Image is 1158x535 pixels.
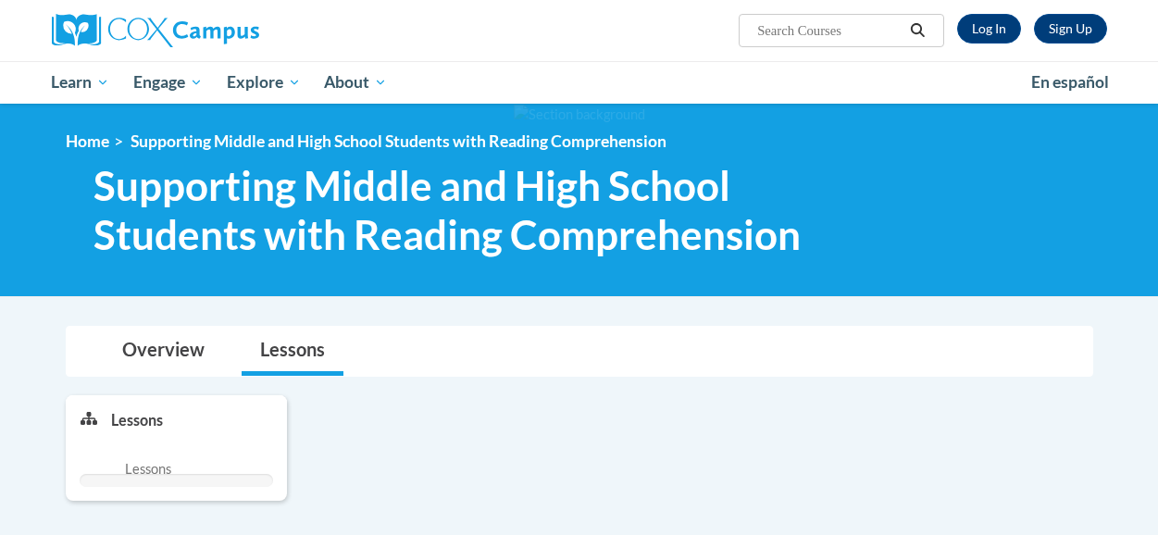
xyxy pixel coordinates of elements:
[51,71,109,93] span: Learn
[312,61,399,104] a: About
[52,14,385,47] a: Cox Campus
[93,161,857,259] span: Supporting Middle and High School Students with Reading Comprehension
[133,71,203,93] span: Engage
[1031,72,1109,92] span: En español
[111,410,163,430] p: Lessons
[121,61,215,104] a: Engage
[324,71,387,93] span: About
[131,131,666,151] span: Supporting Middle and High School Students with Reading Comprehension
[903,19,931,42] button: Search
[957,14,1021,44] a: Log In
[755,19,903,42] input: Search Courses
[66,131,109,151] a: Home
[514,105,645,125] img: Section background
[215,61,313,104] a: Explore
[242,327,343,376] a: Lessons
[40,61,122,104] a: Learn
[125,459,171,479] span: Lessons
[1019,63,1121,102] a: En español
[227,71,301,93] span: Explore
[52,14,259,47] img: Cox Campus
[1034,14,1107,44] a: Register
[38,61,1121,104] div: Main menu
[104,327,223,376] a: Overview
